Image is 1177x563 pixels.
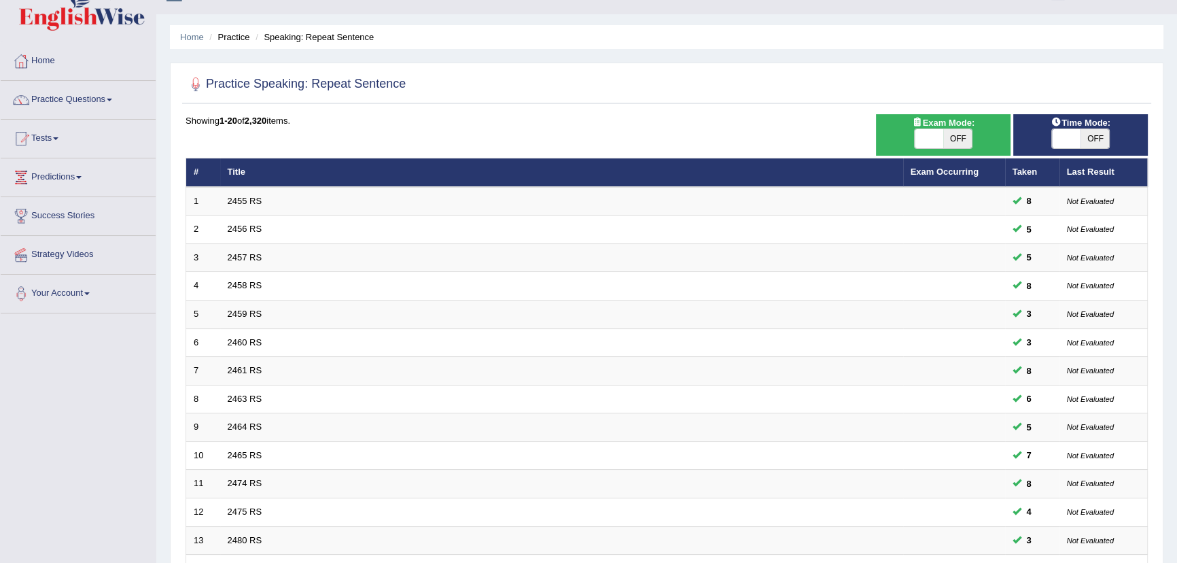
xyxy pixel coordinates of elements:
td: 1 [186,187,220,216]
a: 2458 RS [228,280,262,290]
a: Home [180,32,204,42]
th: Taken [1005,158,1059,187]
a: 2455 RS [228,196,262,206]
span: You can still take this question [1021,364,1037,378]
a: 2460 RS [228,337,262,347]
div: Showing of items. [186,114,1148,127]
li: Speaking: Repeat Sentence [252,31,374,44]
td: 12 [186,498,220,526]
small: Not Evaluated [1067,479,1114,488]
span: You can still take this question [1021,477,1037,491]
span: OFF [943,129,972,148]
span: You can still take this question [1021,392,1037,406]
span: You can still take this question [1021,420,1037,434]
span: Time Mode: [1045,116,1116,130]
span: You can still take this question [1021,533,1037,547]
a: 2465 RS [228,450,262,460]
small: Not Evaluated [1067,423,1114,431]
small: Not Evaluated [1067,254,1114,262]
td: 9 [186,413,220,442]
a: Home [1,42,156,76]
span: Exam Mode: [906,116,979,130]
small: Not Evaluated [1067,536,1114,545]
h2: Practice Speaking: Repeat Sentence [186,74,406,95]
td: 13 [186,526,220,555]
td: 10 [186,441,220,470]
small: Not Evaluated [1067,366,1114,375]
td: 8 [186,385,220,413]
span: You can still take this question [1021,448,1037,462]
a: Strategy Videos [1,236,156,270]
div: Show exams occurring in exams [876,114,1011,156]
small: Not Evaluated [1067,451,1114,460]
td: 6 [186,328,220,357]
a: 2480 RS [228,535,262,545]
small: Not Evaluated [1067,508,1114,516]
span: You can still take this question [1021,335,1037,349]
span: You can still take this question [1021,307,1037,321]
small: Not Evaluated [1067,395,1114,403]
a: 2457 RS [228,252,262,262]
a: Practice Questions [1,81,156,115]
td: 5 [186,301,220,329]
small: Not Evaluated [1067,225,1114,233]
small: Not Evaluated [1067,310,1114,318]
th: Last Result [1059,158,1148,187]
td: 2 [186,216,220,244]
small: Not Evaluated [1067,339,1114,347]
b: 1-20 [219,116,237,126]
th: # [186,158,220,187]
a: 2475 RS [228,507,262,517]
a: 2474 RS [228,478,262,488]
a: Exam Occurring [911,167,979,177]
td: 7 [186,357,220,386]
a: 2464 RS [228,422,262,432]
td: 11 [186,470,220,498]
li: Practice [206,31,249,44]
a: 2461 RS [228,365,262,375]
a: Predictions [1,158,156,192]
span: You can still take this question [1021,279,1037,293]
a: 2456 RS [228,224,262,234]
b: 2,320 [245,116,267,126]
span: You can still take this question [1021,194,1037,208]
td: 3 [186,243,220,272]
span: OFF [1081,129,1109,148]
small: Not Evaluated [1067,281,1114,290]
span: You can still take this question [1021,505,1037,519]
td: 4 [186,272,220,301]
a: 2463 RS [228,394,262,404]
th: Title [220,158,903,187]
a: Tests [1,120,156,154]
a: Your Account [1,275,156,309]
span: You can still take this question [1021,250,1037,265]
span: You can still take this question [1021,222,1037,237]
small: Not Evaluated [1067,197,1114,205]
a: Success Stories [1,197,156,231]
a: 2459 RS [228,309,262,319]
